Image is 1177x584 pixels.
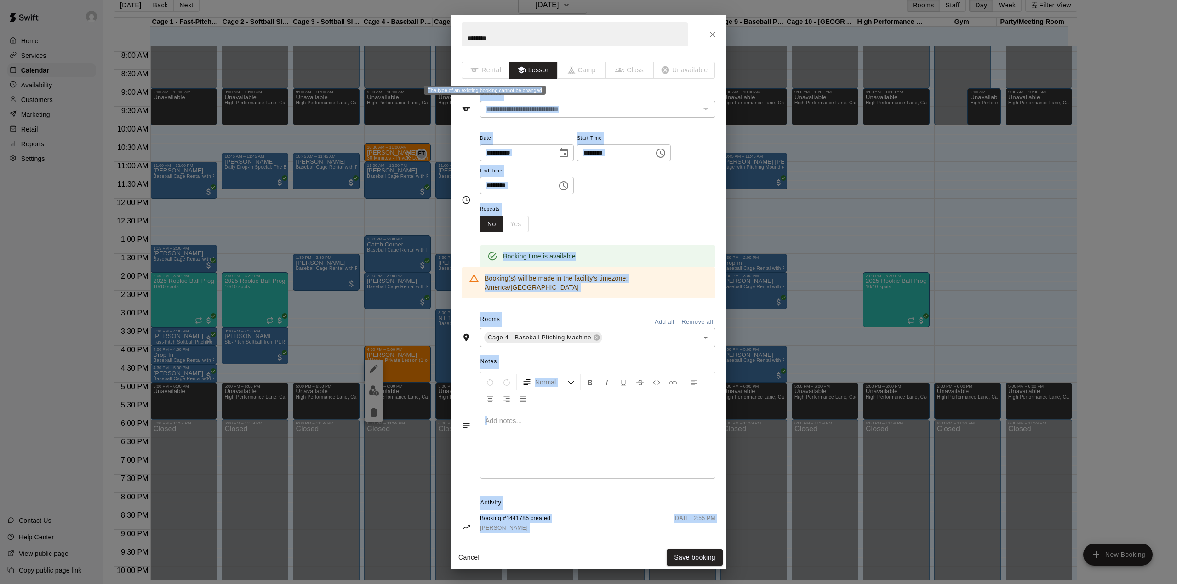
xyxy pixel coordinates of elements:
span: The type of an existing booking cannot be changed [606,62,654,79]
button: Add all [650,315,679,329]
span: Activity [480,496,715,510]
button: Insert Code [649,374,664,390]
span: Rooms [480,316,500,322]
div: The service of an existing booking cannot be changed [480,101,715,118]
span: Notes [480,355,715,369]
button: Open [699,331,712,344]
button: Lesson [509,62,558,79]
button: Justify Align [515,390,531,407]
span: The type of an existing booking cannot be changed [558,62,606,79]
button: Choose time, selected time is 4:00 PM [651,144,670,162]
div: Cage 4 - Baseball Pitching Machine [484,332,602,343]
button: Format Strikethrough [632,374,648,390]
span: Normal [535,378,567,387]
button: Undo [482,374,498,390]
span: The type of an existing booking cannot be changed [462,62,510,79]
button: Cancel [454,549,484,566]
span: The type of an existing booking cannot be changed [654,62,715,79]
span: [DATE] 2:55 PM [674,514,715,533]
button: Format Underline [616,374,631,390]
svg: Notes [462,421,471,430]
button: Close [704,26,721,43]
button: Insert Link [665,374,681,390]
svg: Rooms [462,333,471,342]
button: No [480,216,503,233]
button: Center Align [482,390,498,407]
svg: Activity [462,523,471,532]
button: Remove all [679,315,715,329]
span: Repeats [480,203,536,216]
div: Booking(s) will be made in the facility's timezone: America/[GEOGRAPHIC_DATA] [485,270,708,296]
span: Cage 4 - Baseball Pitching Machine [484,333,595,342]
div: The type of an existing booking cannot be changed [424,86,546,95]
button: Formatting Options [519,374,578,390]
button: Choose time, selected time is 5:00 PM [554,177,573,195]
svg: Timing [462,195,471,205]
button: Right Align [499,390,514,407]
span: Start Time [577,132,671,145]
svg: Service [462,104,471,114]
button: Format Bold [583,374,598,390]
span: End Time [480,165,574,177]
span: Date [480,132,574,145]
button: Save booking [667,549,723,566]
span: [PERSON_NAME] [480,525,528,531]
button: Redo [499,374,514,390]
button: Choose date, selected date is Sep 20, 2025 [554,144,573,162]
div: outlined button group [480,216,529,233]
span: Booking #1441785 created [480,514,550,523]
button: Format Italics [599,374,615,390]
div: Booking time is available [503,248,576,264]
a: [PERSON_NAME] [480,523,550,533]
button: Left Align [686,374,702,390]
span: Service [480,90,502,96]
